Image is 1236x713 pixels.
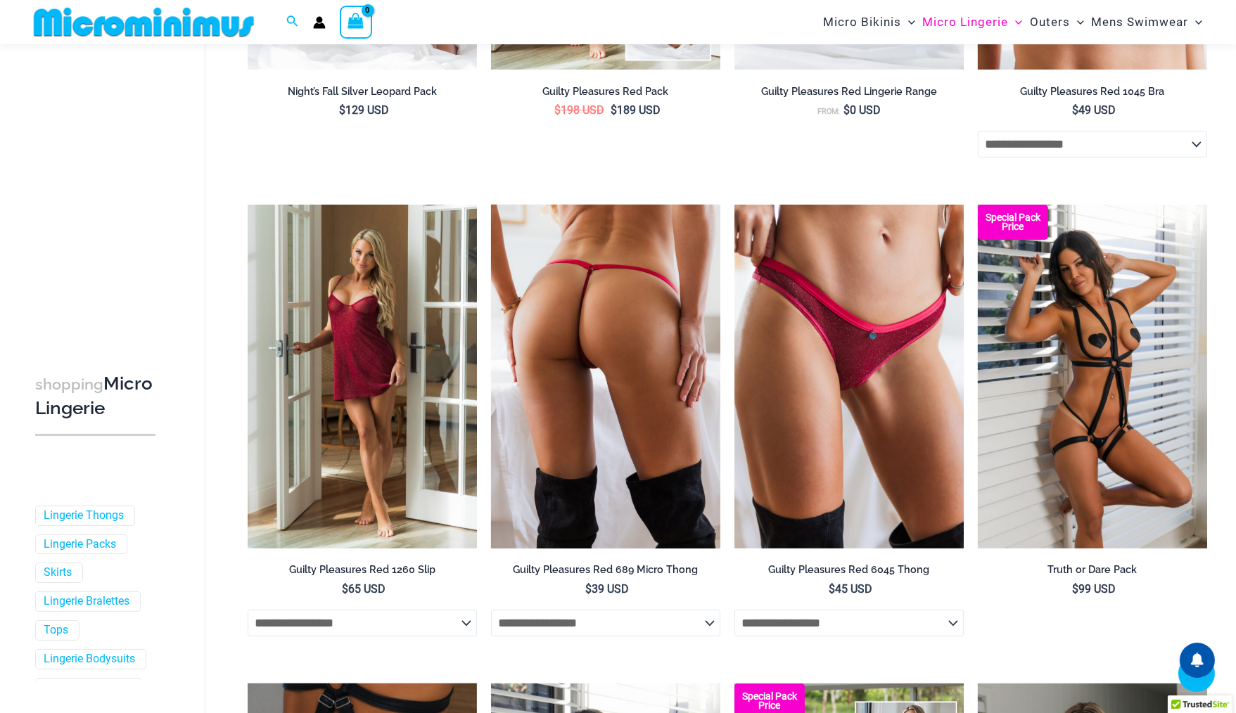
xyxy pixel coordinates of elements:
[734,563,964,577] h2: Guilty Pleasures Red 6045 Thong
[978,85,1207,103] a: Guilty Pleasures Red 1045 Bra
[286,13,299,31] a: Search icon link
[44,623,68,638] a: Tops
[248,85,477,98] h2: Night’s Fall Silver Leopard Pack
[585,582,629,596] bdi: 39 USD
[44,595,129,610] a: Lingerie Bralettes
[35,372,155,420] h3: Micro Lingerie
[817,107,840,116] span: From:
[734,692,805,710] b: Special Pack Price
[823,4,901,40] span: Micro Bikinis
[734,85,964,103] a: Guilty Pleasures Red Lingerie Range
[248,563,477,582] a: Guilty Pleasures Red 1260 Slip
[611,103,661,117] bdi: 189 USD
[1072,103,1078,117] span: $
[554,103,604,117] bdi: 198 USD
[1072,582,1078,596] span: $
[491,85,720,98] h2: Guilty Pleasures Red Pack
[339,103,345,117] span: $
[978,213,1048,231] b: Special Pack Price
[1070,4,1084,40] span: Menu Toggle
[820,4,919,40] a: Micro BikinisMenu ToggleMenu Toggle
[919,4,1026,40] a: Micro LingerieMenu ToggleMenu Toggle
[491,563,720,582] a: Guilty Pleasures Red 689 Micro Thong
[843,103,881,117] bdi: 0 USD
[44,681,130,695] a: Crotchless Tights
[734,205,964,548] a: Guilty Pleasures Red 6045 Thong 01Guilty Pleasures Red 6045 Thong 02Guilty Pleasures Red 6045 Tho...
[491,205,720,548] img: Guilty Pleasures Red 689 Micro 02
[35,47,162,328] iframe: TrustedSite Certified
[44,508,124,523] a: Lingerie Thongs
[342,582,348,596] span: $
[491,205,720,548] a: Guilty Pleasures Red 689 Micro 01Guilty Pleasures Red 689 Micro 02Guilty Pleasures Red 689 Micro 02
[339,103,389,117] bdi: 129 USD
[734,205,964,548] img: Guilty Pleasures Red 6045 Thong 01
[1188,4,1202,40] span: Menu Toggle
[1008,4,1022,40] span: Menu Toggle
[978,563,1207,577] h2: Truth or Dare Pack
[248,563,477,577] h2: Guilty Pleasures Red 1260 Slip
[340,6,372,38] a: View Shopping Cart, empty
[817,2,1208,42] nav: Site Navigation
[922,4,1008,40] span: Micro Lingerie
[1072,103,1116,117] bdi: 49 USD
[28,6,260,38] img: MM SHOP LOGO FLAT
[248,205,477,548] img: Guilty Pleasures Red 1260 Slip 01
[44,652,135,667] a: Lingerie Bodysuits
[491,85,720,103] a: Guilty Pleasures Red Pack
[978,563,1207,582] a: Truth or Dare Pack
[248,205,477,548] a: Guilty Pleasures Red 1260 Slip 01Guilty Pleasures Red 1260 Slip 02Guilty Pleasures Red 1260 Slip 02
[829,582,872,596] bdi: 45 USD
[313,16,326,29] a: Account icon link
[734,85,964,98] h2: Guilty Pleasures Red Lingerie Range
[585,582,592,596] span: $
[1030,4,1070,40] span: Outers
[978,85,1207,98] h2: Guilty Pleasures Red 1045 Bra
[1026,4,1088,40] a: OutersMenu ToggleMenu Toggle
[554,103,561,117] span: $
[978,205,1207,548] a: Truth or Dare Black 1905 Bodysuit 611 Micro 07 Truth or Dare Black 1905 Bodysuit 611 Micro 06Trut...
[248,85,477,103] a: Night’s Fall Silver Leopard Pack
[342,582,386,596] bdi: 65 USD
[1091,4,1188,40] span: Mens Swimwear
[829,582,835,596] span: $
[843,103,850,117] span: $
[1088,4,1206,40] a: Mens SwimwearMenu ToggleMenu Toggle
[611,103,617,117] span: $
[734,563,964,582] a: Guilty Pleasures Red 6045 Thong
[35,375,103,393] span: shopping
[44,566,72,581] a: Skirts
[978,205,1207,548] img: Truth or Dare Black 1905 Bodysuit 611 Micro 07
[901,4,915,40] span: Menu Toggle
[44,537,116,552] a: Lingerie Packs
[491,563,720,577] h2: Guilty Pleasures Red 689 Micro Thong
[1072,582,1116,596] bdi: 99 USD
